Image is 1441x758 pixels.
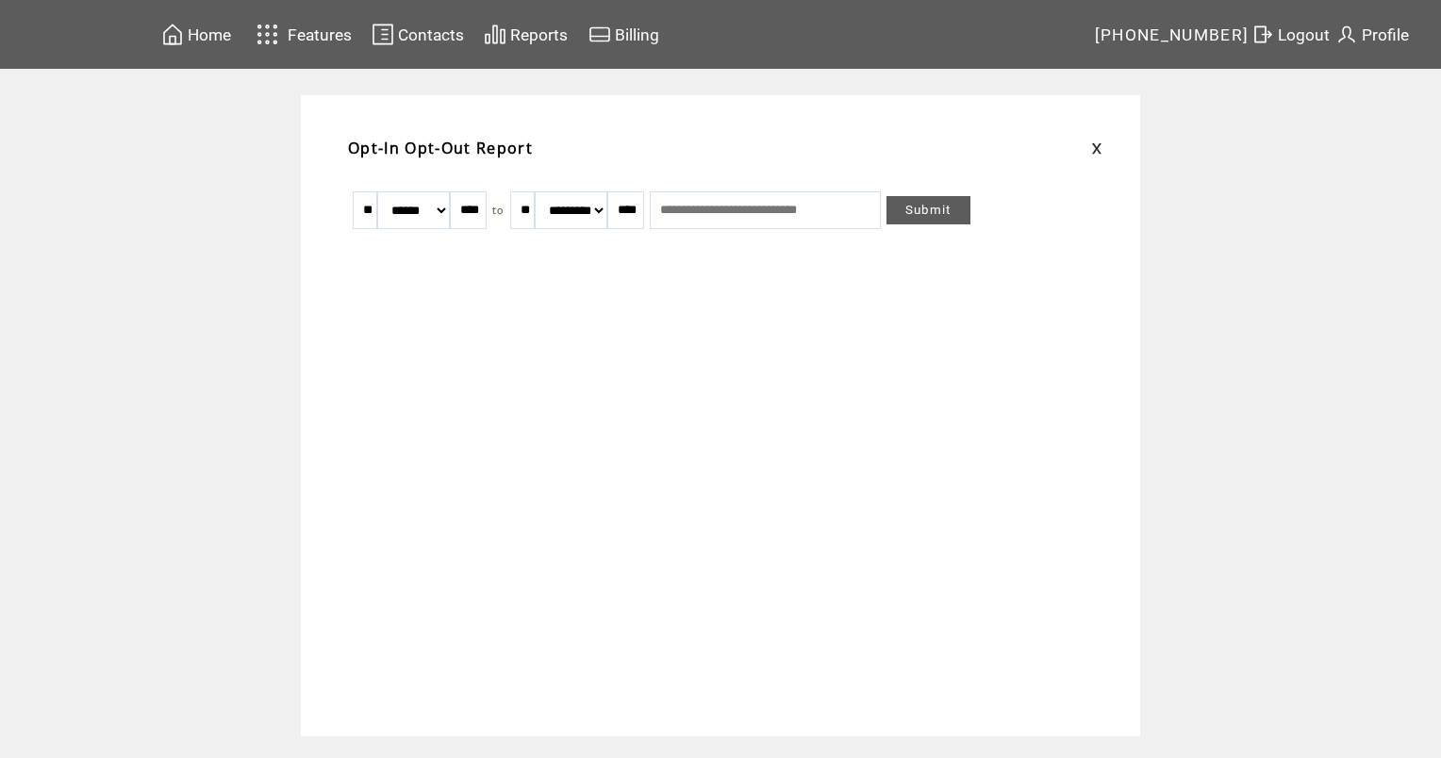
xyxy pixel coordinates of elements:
span: Features [288,25,352,44]
img: creidtcard.svg [588,23,611,46]
span: Opt-In Opt-Out Report [348,138,533,158]
span: to [492,204,505,217]
a: Home [158,20,234,49]
a: Contacts [369,20,467,49]
a: Profile [1333,20,1412,49]
a: Features [248,16,355,53]
img: features.svg [251,19,284,50]
span: Reports [510,25,568,44]
span: Profile [1362,25,1409,44]
img: chart.svg [484,23,506,46]
a: Reports [481,20,571,49]
span: Billing [615,25,659,44]
span: Logout [1278,25,1330,44]
a: Submit [886,196,970,224]
img: contacts.svg [372,23,394,46]
a: Billing [586,20,662,49]
span: [PHONE_NUMBER] [1095,25,1250,44]
span: Contacts [398,25,464,44]
span: Home [188,25,231,44]
img: exit.svg [1251,23,1274,46]
a: Logout [1249,20,1333,49]
img: profile.svg [1335,23,1358,46]
img: home.svg [161,23,184,46]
